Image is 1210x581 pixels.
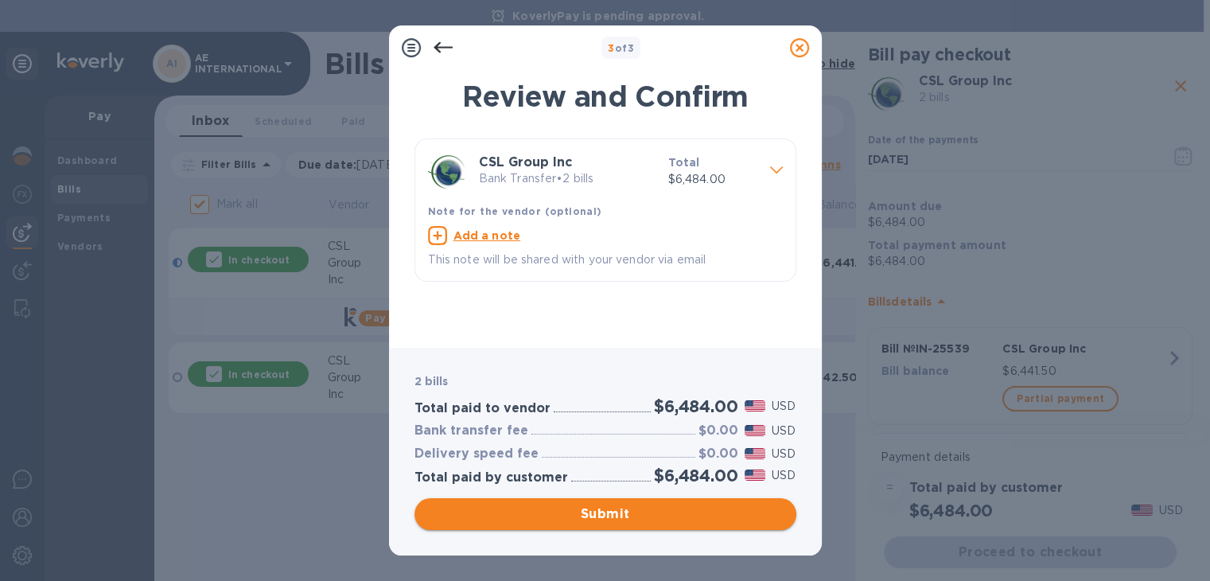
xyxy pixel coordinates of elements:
h3: Total paid to vendor [414,401,551,416]
p: This note will be shared with your vendor via email [428,252,783,268]
p: USD [772,398,796,415]
h3: Bank transfer fee [414,423,528,439]
h2: $6,484.00 [654,396,737,416]
span: 3 [608,42,614,54]
p: USD [772,423,796,439]
h3: Total paid by customer [414,470,568,485]
p: USD [772,467,796,484]
img: USD [745,470,766,481]
b: CSL Group Inc [479,154,572,170]
u: Add a note [453,229,521,242]
p: USD [772,446,796,462]
div: CSL Group IncBank Transfer•2 billsTotal$6,484.00Note for the vendor (optional)Add a noteThis note... [428,152,783,268]
b: 2 bills [414,375,449,388]
p: Bank Transfer • 2 bills [479,170,656,187]
h2: $6,484.00 [654,466,737,485]
img: USD [745,448,766,459]
h3: $0.00 [698,423,738,439]
b: Total [668,156,700,169]
h3: Delivery speed fee [414,446,539,462]
button: Submit [414,498,796,530]
img: USD [745,425,766,436]
h1: Review and Confirm [414,80,796,113]
span: Submit [427,505,784,524]
p: $6,484.00 [668,171,757,188]
img: USD [745,400,766,411]
b: of 3 [608,42,634,54]
b: Note for the vendor (optional) [428,205,602,217]
h3: $0.00 [698,446,738,462]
